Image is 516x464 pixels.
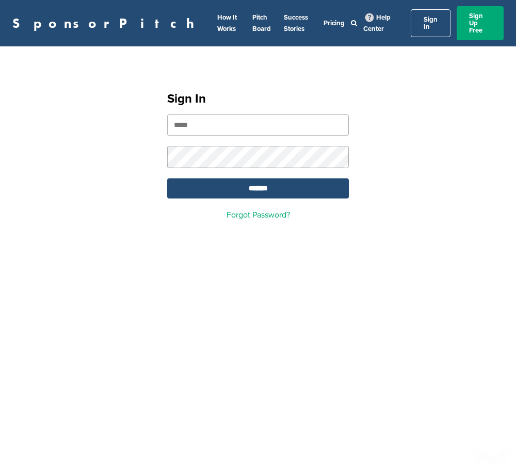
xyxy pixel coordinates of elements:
a: Pitch Board [252,13,271,33]
a: Success Stories [284,13,308,33]
a: Sign In [411,9,450,37]
a: Sign Up Free [457,6,504,40]
a: Help Center [363,11,391,35]
a: Pricing [324,19,345,27]
a: Forgot Password? [227,210,290,220]
h1: Sign In [167,90,349,108]
iframe: Button to launch messaging window [475,423,508,456]
a: SponsorPitch [12,16,201,30]
a: How It Works [217,13,237,33]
